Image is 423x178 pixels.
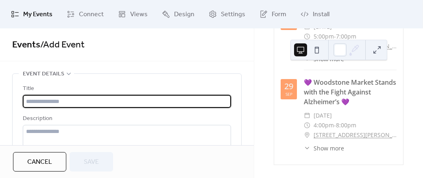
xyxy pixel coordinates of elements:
[336,120,356,130] span: 8:00pm
[284,82,293,90] div: 29
[314,32,334,41] span: 5:00pm
[156,3,201,25] a: Design
[23,69,64,79] span: Event details
[174,10,194,19] span: Design
[334,120,336,130] span: -
[336,32,356,41] span: 7:00pm
[314,120,334,130] span: 4:00pm
[272,10,286,19] span: Form
[79,10,104,19] span: Connect
[112,3,154,25] a: Views
[23,114,229,124] div: Description
[23,84,229,94] div: Title
[314,144,344,152] span: Show more
[314,130,397,140] a: [STREET_ADDRESS][PERSON_NAME]
[12,36,40,54] a: Events
[27,157,52,167] span: Cancel
[304,144,344,152] button: ​Show more
[61,3,110,25] a: Connect
[221,10,245,19] span: Settings
[130,10,148,19] span: Views
[304,144,310,152] div: ​
[203,3,251,25] a: Settings
[304,77,397,107] div: 💜 Woodstone Market Stands with the Fight Against Alzheimer’s 💜
[13,152,66,172] button: Cancel
[304,111,310,120] div: ​
[23,10,52,19] span: My Events
[286,92,292,96] div: Sep
[304,32,310,41] div: ​
[253,3,292,25] a: Form
[40,36,85,54] span: / Add Event
[294,3,336,25] a: Install
[314,111,332,120] span: [DATE]
[5,3,59,25] a: My Events
[304,130,310,140] div: ​
[334,32,336,41] span: -
[304,120,310,130] div: ​
[313,10,329,19] span: Install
